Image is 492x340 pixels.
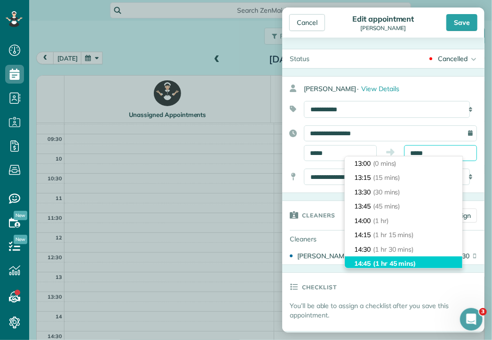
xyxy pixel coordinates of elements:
div: [PERSON_NAME] [304,80,484,97]
span: View Details [361,85,399,93]
span: New [14,211,27,220]
span: (1 hr) [373,216,389,225]
div: Edit appointment [349,14,417,23]
iframe: Intercom live chat [460,308,483,331]
li: 13:45 [345,199,462,214]
div: Cancel [289,14,325,31]
span: New [14,235,27,244]
div: [PERSON_NAME] [349,25,417,31]
div: Cancelled [438,54,468,63]
div: Cleaners [282,231,348,247]
li: 13:00 [345,156,462,171]
span: (45 mins) [373,202,400,210]
div: [PERSON_NAME] [297,251,370,261]
span: (0 mins) [373,159,397,168]
li: 14:30 [345,242,462,257]
span: · [357,85,359,93]
div: Save [446,14,477,31]
li: 14:45 [345,256,462,271]
span: (30 mins) [373,188,400,196]
div: Status [282,49,317,68]
h3: Checklist [302,273,337,301]
span: 3 [479,308,487,316]
li: 14:15 [345,228,462,242]
li: 14:00 [345,214,462,228]
span: (1 hr 15 mins) [373,231,413,239]
span: (1 hr 45 mins) [373,259,416,268]
li: 13:30 [345,185,462,200]
span: (15 mins) [373,173,400,182]
li: 13:15 [345,170,462,185]
h3: Cleaners [302,201,335,229]
span: (1 hr 30 mins) [373,245,413,254]
p: You’ll be able to assign a checklist after you save this appointment. [290,301,484,320]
